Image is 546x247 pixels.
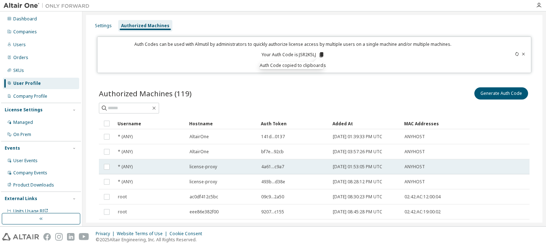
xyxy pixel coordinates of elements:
[2,233,39,241] img: altair_logo.svg
[333,209,382,215] span: [DATE] 08:45:28 PM UTC
[118,164,133,170] span: * (ANY)
[404,194,441,200] span: 02:42:AC:12:00:04
[262,52,325,58] p: Your Auth Code is: JSR2K5LJ
[13,42,26,48] div: Users
[261,164,284,170] span: 4a61...c9a7
[43,233,51,241] img: facebook.svg
[13,132,31,137] div: On Prem
[102,62,484,68] p: Expires in 12 minutes, 59 seconds
[189,118,255,129] div: Hostname
[190,179,217,185] span: license-proxy
[118,209,127,215] span: root
[5,107,43,113] div: License Settings
[4,2,93,9] img: Altair One
[404,164,425,170] span: ANYHOST
[332,118,398,129] div: Added At
[190,134,209,140] span: AltairOne
[13,182,54,188] div: Product Downloads
[96,237,206,243] p: © 2025 Altair Engineering, Inc. All Rights Reserved.
[13,81,41,86] div: User Profile
[190,149,209,155] span: AltairOne
[190,164,217,170] span: license-proxy
[118,118,183,129] div: Username
[404,209,441,215] span: 02:42:AC:19:00:02
[118,179,133,185] span: * (ANY)
[261,209,284,215] span: 9207...c155
[333,134,382,140] span: [DATE] 01:39:33 PM UTC
[333,179,382,185] span: [DATE] 08:28:12 PM UTC
[13,68,24,73] div: SKUs
[261,194,284,200] span: 09c9...2a50
[190,194,218,200] span: ac0df412c5bc
[96,231,117,237] div: Privacy
[404,149,425,155] span: ANYHOST
[102,41,484,47] p: Auth Codes can be used with Almutil by administrators to quickly authorize license access by mult...
[13,93,47,99] div: Company Profile
[55,233,63,241] img: instagram.svg
[95,23,112,29] div: Settings
[333,164,382,170] span: [DATE] 01:53:05 PM UTC
[404,134,425,140] span: ANYHOST
[404,118,451,129] div: MAC Addresses
[261,179,285,185] span: 493b...d38e
[13,208,48,214] span: Units Usage BI
[13,158,38,164] div: User Events
[118,149,133,155] span: * (ANY)
[261,118,327,129] div: Auth Token
[13,29,37,35] div: Companies
[79,233,89,241] img: youtube.svg
[67,233,75,241] img: linkedin.svg
[13,120,33,125] div: Managed
[404,179,425,185] span: ANYHOST
[13,16,37,22] div: Dashboard
[261,149,284,155] span: bf7e...92cb
[169,231,206,237] div: Cookie Consent
[333,149,382,155] span: [DATE] 03:57:26 PM UTC
[190,209,219,215] span: eee86e382f00
[474,87,528,100] button: Generate Auth Code
[118,134,133,140] span: * (ANY)
[13,170,47,176] div: Company Events
[260,62,323,69] div: Auth Code copied to clipboard
[5,196,37,202] div: External Links
[121,23,169,29] div: Authorized Machines
[261,134,285,140] span: 141d...0137
[333,194,382,200] span: [DATE] 08:30:23 PM UTC
[99,88,192,98] span: Authorized Machines (119)
[5,145,20,151] div: Events
[118,194,127,200] span: root
[117,231,169,237] div: Website Terms of Use
[13,55,28,60] div: Orders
